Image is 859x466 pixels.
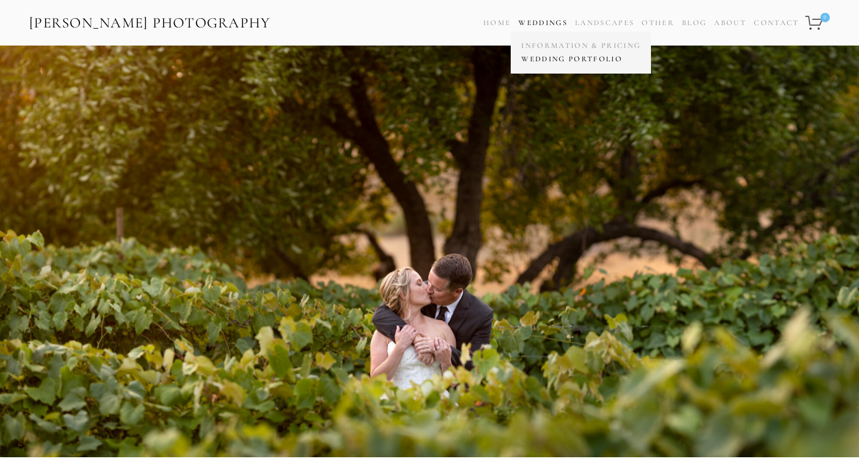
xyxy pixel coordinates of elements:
[754,15,799,32] a: Contact
[518,39,643,53] a: Information & Pricing
[803,9,831,37] a: 0 items in cart
[28,10,272,36] a: [PERSON_NAME] Photography
[714,15,746,32] a: About
[820,13,830,22] span: 0
[518,18,567,27] a: Weddings
[682,15,706,32] a: Blog
[518,53,643,66] a: Wedding Portfolio
[642,18,674,27] a: Other
[575,18,634,27] a: Landscapes
[483,15,511,32] a: Home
